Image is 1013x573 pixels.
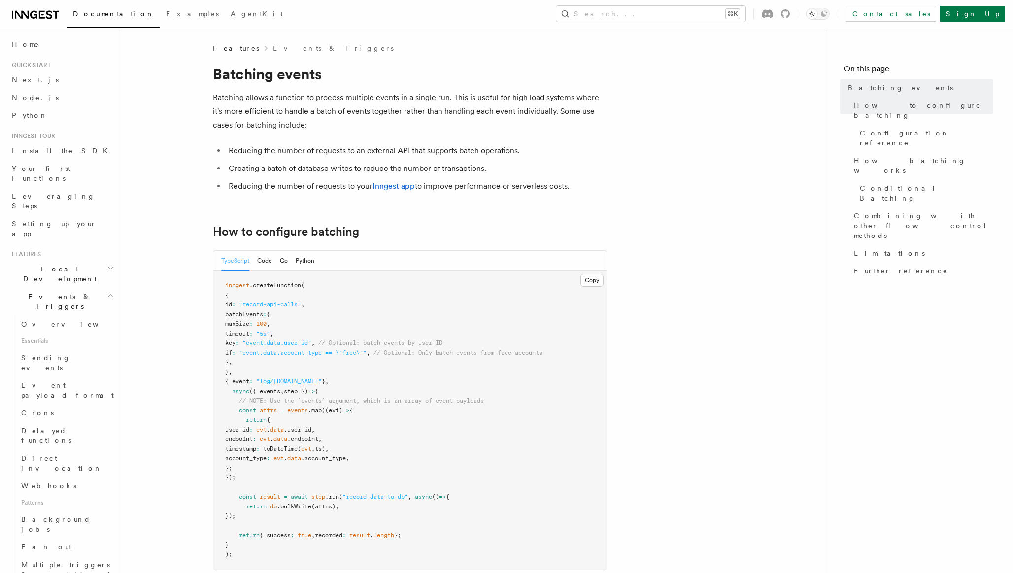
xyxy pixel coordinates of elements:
a: Install the SDK [8,142,116,160]
span: return [246,416,267,423]
span: ((evt) [322,407,342,414]
span: AgentKit [231,10,283,18]
a: Combining with other flow control methods [850,207,993,244]
span: timeout [225,330,249,337]
span: Patterns [17,495,116,510]
span: : [249,330,253,337]
span: .map [308,407,322,414]
span: // Optional: batch events by user ID [318,339,442,346]
button: Copy [580,274,604,287]
span: Configuration reference [860,128,993,148]
a: Configuration reference [856,124,993,152]
span: () [432,493,439,500]
span: timestamp [225,445,256,452]
span: evt [273,455,284,462]
a: Documentation [67,3,160,28]
a: Fan out [17,538,116,556]
span: endpoint [225,436,253,442]
span: return [246,503,267,510]
span: data [270,426,284,433]
span: . [270,436,273,442]
span: async [232,388,249,395]
span: .endpoint [287,436,318,442]
kbd: ⌘K [726,9,740,19]
span: user_id [225,426,249,433]
span: , [408,493,411,500]
span: : [249,378,253,385]
a: Your first Functions [8,160,116,187]
span: : [249,320,253,327]
button: Python [296,251,314,271]
a: Sending events [17,349,116,376]
a: Setting up your app [8,215,116,242]
span: Leveraging Steps [12,192,95,210]
span: db [270,503,277,510]
span: data [273,436,287,442]
span: Direct invocation [21,454,102,472]
span: inngest [225,282,249,289]
span: : [232,301,236,308]
span: Delayed functions [21,427,71,444]
span: Setting up your app [12,220,97,237]
a: Delayed functions [17,422,116,449]
span: Quick start [8,61,51,69]
a: Inngest app [372,181,415,191]
span: { [267,416,270,423]
span: }; [225,465,232,472]
span: .bulkWrite [277,503,311,510]
span: }); [225,512,236,519]
span: return [239,532,260,539]
span: Next.js [12,76,59,84]
span: , [318,436,322,442]
span: ); [225,551,232,558]
span: maxSize [225,320,249,327]
span: = [280,407,284,414]
span: events [287,407,308,414]
span: batchEvents [225,311,263,318]
span: , [301,301,304,308]
span: Documentation [73,10,154,18]
li: Creating a batch of database writes to reduce the number of transactions. [226,162,607,175]
span: "record-api-calls" [239,301,301,308]
span: Features [8,250,41,258]
span: : [249,426,253,433]
p: Batching allows a function to process multiple events in a single run. This is useful for high lo... [213,91,607,132]
span: , [229,369,232,375]
a: Leveraging Steps [8,187,116,215]
span: , [280,388,284,395]
span: . [267,426,270,433]
span: : [342,532,346,539]
span: , [267,320,270,327]
button: Search...⌘K [556,6,745,22]
span: Batching events [848,83,953,93]
h1: Batching events [213,65,607,83]
span: { [267,311,270,318]
span: const [239,407,256,414]
span: key [225,339,236,346]
span: Sending events [21,354,70,371]
span: { [349,407,353,414]
a: How to configure batching [213,225,359,238]
span: Events & Triggers [8,292,107,311]
a: Webhooks [17,477,116,495]
h4: On this page [844,63,993,79]
span: (attrs); [311,503,339,510]
span: { [225,292,229,299]
button: TypeScript [221,251,249,271]
span: }; [394,532,401,539]
span: : [253,436,256,442]
span: Background jobs [21,515,91,533]
span: : [256,445,260,452]
span: => [342,407,349,414]
button: Code [257,251,272,271]
span: . [370,532,373,539]
span: { event [225,378,249,385]
span: length [373,532,394,539]
span: result [260,493,280,500]
span: data [287,455,301,462]
span: Essentials [17,333,116,349]
span: step }) [284,388,308,395]
span: , [367,349,370,356]
span: : [236,339,239,346]
span: Webhooks [21,482,76,490]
